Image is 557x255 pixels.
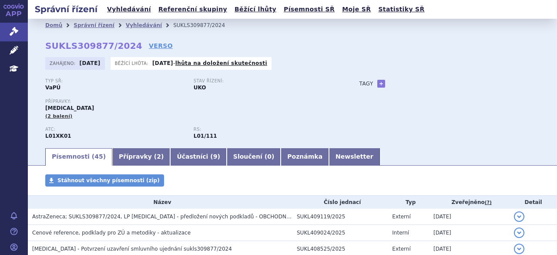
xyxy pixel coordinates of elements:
p: Přípravky: [45,99,342,104]
a: Referenční skupiny [156,3,230,15]
a: lhůta na doložení skutečnosti [175,60,267,66]
a: Účastníci (9) [170,148,226,166]
strong: UKO [194,85,206,91]
span: Externí [392,246,410,252]
th: Číslo jednací [292,196,388,209]
h3: Tagy [359,78,373,89]
a: Stáhnout všechny písemnosti (zip) [45,174,164,187]
a: + [377,80,385,88]
strong: OLAPARIB [45,133,71,139]
a: Newsletter [329,148,380,166]
p: Stav řízení: [194,78,333,84]
span: Externí [392,214,410,220]
td: SUKL409024/2025 [292,225,388,241]
span: (2 balení) [45,113,73,119]
th: Název [28,196,292,209]
strong: olaparib tbl. [194,133,217,139]
span: [MEDICAL_DATA] [45,105,94,111]
td: [DATE] [429,225,510,241]
a: Správní řízení [74,22,114,28]
li: SUKLS309877/2024 [173,19,236,32]
button: detail [514,244,524,254]
span: Cenové reference, podklady pro ZÚ a metodiky - aktualizace [32,230,191,236]
span: Interní [392,230,409,236]
p: RS: [194,127,333,132]
span: AstraZeneca; SUKLS309877/2024, LP LYNPARZA - předložení nových podkladů - OBCHODNÍ TAJEMSTVÍ [32,214,317,220]
p: ATC: [45,127,185,132]
strong: SUKLS309877/2024 [45,41,142,51]
p: Typ SŘ: [45,78,185,84]
a: Vyhledávání [104,3,154,15]
a: Poznámka [281,148,329,166]
td: SUKL409119/2025 [292,209,388,225]
td: [DATE] [429,209,510,225]
a: Písemnosti (45) [45,148,112,166]
button: detail [514,211,524,222]
p: - [152,60,267,67]
strong: VaPÚ [45,85,60,91]
th: Detail [510,196,557,209]
button: detail [514,228,524,238]
span: 0 [267,153,272,160]
a: Písemnosti SŘ [281,3,337,15]
span: LYNPARZA - Potvrzení uzavření smluvního ujednání sukls309877/2024 [32,246,232,252]
a: Přípravky (2) [112,148,170,166]
th: Typ [388,196,429,209]
a: Statistiky SŘ [376,3,427,15]
th: Zveřejněno [429,196,510,209]
strong: [DATE] [80,60,101,66]
a: Sloučení (0) [227,148,281,166]
a: Moje SŘ [339,3,373,15]
a: Vyhledávání [126,22,162,28]
a: Běžící lhůty [232,3,279,15]
span: 9 [213,153,218,160]
a: Domů [45,22,62,28]
span: Zahájeno: [50,60,77,67]
strong: [DATE] [152,60,173,66]
span: Běžící lhůta: [115,60,150,67]
abbr: (?) [485,200,492,206]
span: Stáhnout všechny písemnosti (zip) [57,177,160,184]
span: 45 [94,153,103,160]
span: 2 [157,153,161,160]
a: VERSO [149,41,173,50]
h2: Správní řízení [28,3,104,15]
